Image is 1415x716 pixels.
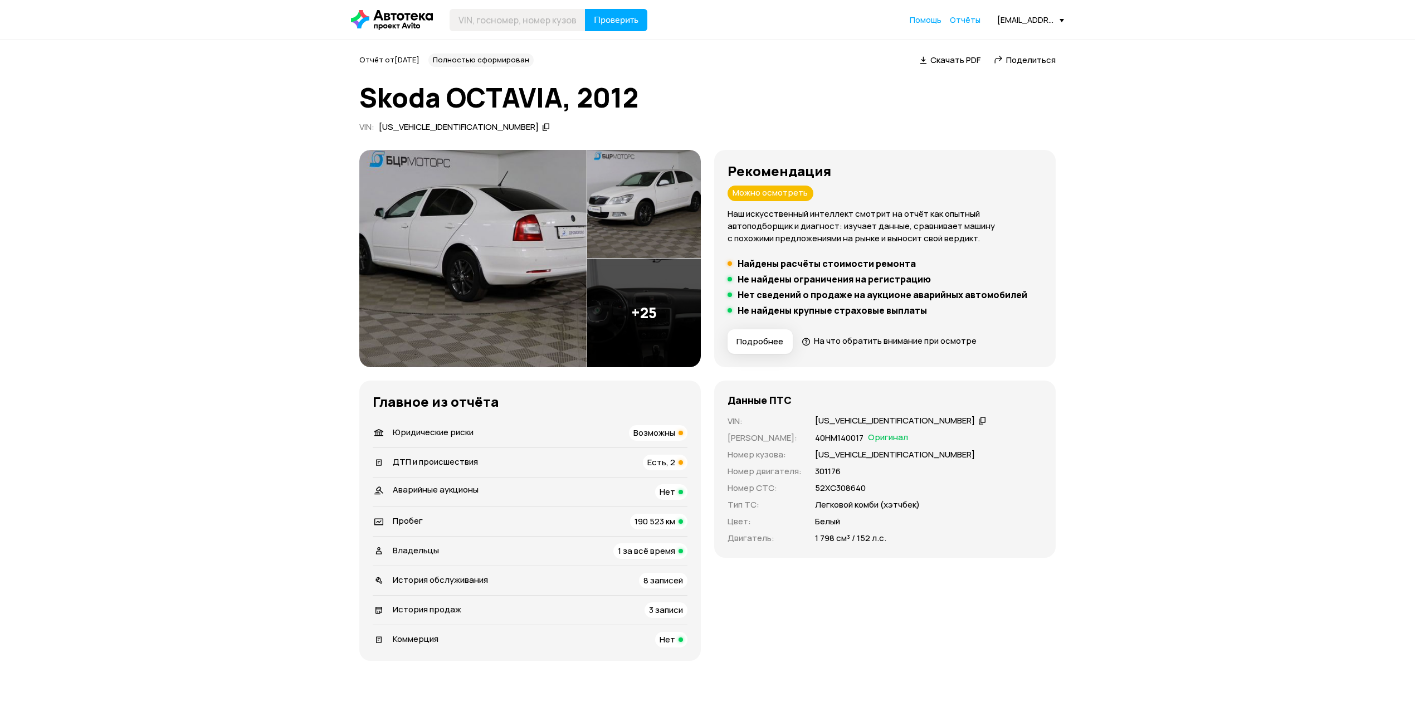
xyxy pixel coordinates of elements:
[997,14,1064,25] div: [EMAIL_ADDRESS][DOMAIN_NAME]
[618,545,675,557] span: 1 за всё время
[728,482,802,494] p: Номер СТС :
[728,163,1042,179] h3: Рекомендация
[393,633,438,645] span: Коммерция
[393,574,488,586] span: История обслуживания
[728,499,802,511] p: Тип ТС :
[643,574,683,586] span: 8 записей
[1006,54,1056,66] span: Поделиться
[738,289,1027,300] h5: Нет сведений о продаже на аукционе аварийных автомобилей
[815,449,975,461] p: [US_VEHICLE_IDENTIFICATION_NUMBER]
[815,532,886,544] p: 1 798 см³ / 152 л.с.
[585,9,647,31] button: Проверить
[802,335,977,347] a: На что обратить внимание при осмотре
[359,55,419,65] span: Отчёт от [DATE]
[815,415,975,427] div: [US_VEHICLE_IDENTIFICATION_NUMBER]
[910,14,941,25] span: Помощь
[728,449,802,461] p: Номер кузова :
[373,394,687,410] h3: Главное из отчёта
[728,329,793,354] button: Подробнее
[910,14,941,26] a: Помощь
[920,54,980,66] a: Скачать PDF
[728,186,813,201] div: Можно осмотреть
[594,16,638,25] span: Проверить
[379,121,539,133] div: [US_VEHICLE_IDENTIFICATION_NUMBER]
[815,432,863,444] p: 40НМ140017
[728,208,1042,245] p: Наш искусственный интеллект смотрит на отчёт как опытный автоподборщик и диагност: изучает данные...
[393,515,423,527] span: Пробег
[950,14,980,25] span: Отчёты
[728,432,802,444] p: [PERSON_NAME] :
[728,394,792,406] h4: Данные ПТС
[393,603,461,615] span: История продаж
[738,258,916,269] h5: Найдены расчёты стоимости ремонта
[815,482,866,494] p: 52ХС308640
[815,465,841,478] p: 301176
[393,426,474,438] span: Юридические риски
[738,305,927,316] h5: Не найдены крупные страховые выплаты
[359,82,1056,113] h1: Skoda OCTAVIA, 2012
[649,604,683,616] span: 3 записи
[815,499,920,511] p: Легковой комби (хэтчбек)
[660,634,675,645] span: Нет
[393,484,479,495] span: Аварийные аукционы
[814,335,977,347] span: На что обратить внимание при осмотре
[450,9,585,31] input: VIN, госномер, номер кузова
[635,515,675,527] span: 190 523 км
[950,14,980,26] a: Отчёты
[660,486,675,498] span: Нет
[647,456,675,468] span: Есть, 2
[736,336,783,347] span: Подробнее
[728,532,802,544] p: Двигатель :
[359,121,374,133] span: VIN :
[994,54,1056,66] a: Поделиться
[633,427,675,439] span: Возможны
[728,515,802,528] p: Цвет :
[868,432,908,444] span: Оригинал
[393,544,439,556] span: Владельцы
[393,456,478,467] span: ДТП и происшествия
[930,54,980,66] span: Скачать PDF
[728,465,802,478] p: Номер двигателя :
[428,53,534,67] div: Полностью сформирован
[728,415,802,427] p: VIN :
[738,274,931,285] h5: Не найдены ограничения на регистрацию
[815,515,840,528] p: Белый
